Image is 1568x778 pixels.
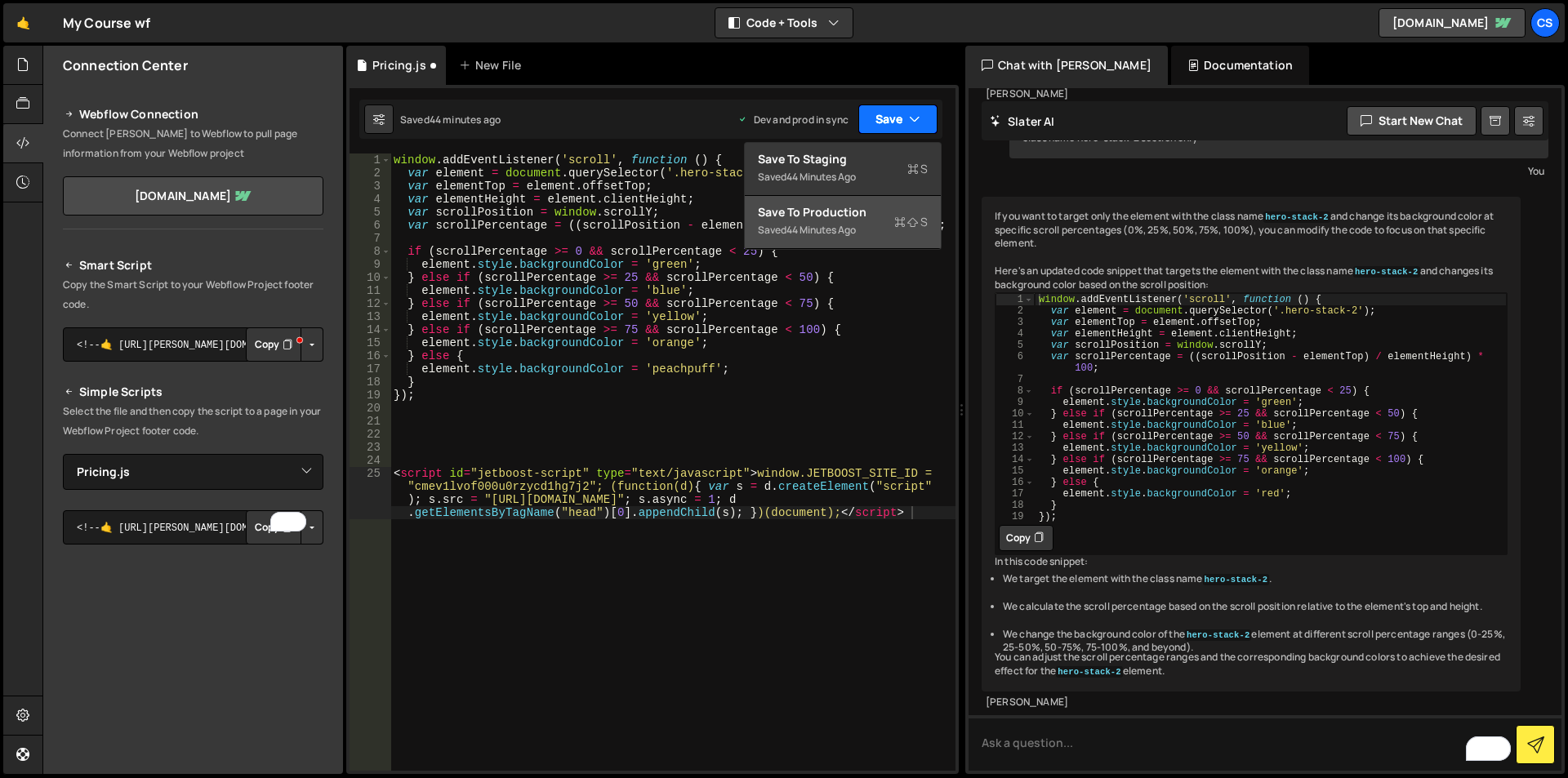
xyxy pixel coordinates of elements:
[63,124,323,163] p: Connect [PERSON_NAME] to Webflow to pull page information from your Webflow project
[758,151,928,167] div: Save to Staging
[350,362,391,376] div: 17
[350,428,391,441] div: 22
[459,57,528,73] div: New File
[996,511,1034,522] div: 19
[350,193,391,206] div: 4
[63,13,150,33] div: My Course wf
[1003,600,1508,614] li: We calculate the scroll percentage based on the scroll position relative to the element's top and...
[350,271,391,284] div: 10
[1379,8,1526,38] a: [DOMAIN_NAME]
[350,454,391,467] div: 24
[996,294,1034,305] div: 1
[350,180,391,193] div: 3
[758,167,928,187] div: Saved
[1347,106,1477,136] button: Start new chat
[996,340,1034,351] div: 5
[246,327,323,362] div: Button group with nested dropdown
[996,374,1034,385] div: 7
[246,510,323,545] div: Button group with nested dropdown
[63,275,323,314] p: Copy the Smart Script to your Webflow Project footer code.
[1353,266,1420,278] code: hero-stack-2
[1185,629,1252,641] code: hero-stack-2
[996,454,1034,465] div: 14
[350,323,391,336] div: 14
[350,297,391,310] div: 12
[986,87,1517,101] div: [PERSON_NAME]
[986,696,1517,709] div: [PERSON_NAME]
[350,441,391,454] div: 23
[969,715,1561,771] textarea: To enrich screen reader interactions, please activate Accessibility in Grammarly extension settings
[63,256,323,275] h2: Smart Script
[400,113,501,127] div: Saved
[996,431,1034,442] div: 12
[350,336,391,349] div: 15
[1013,162,1544,180] div: You
[350,219,391,232] div: 6
[737,113,849,127] div: Dev and prod in sync
[990,113,1055,129] h2: Slater AI
[350,402,391,415] div: 20
[894,214,928,230] span: S
[372,57,426,73] div: Pricing.js
[1530,8,1560,38] a: cs
[996,351,1034,374] div: 6
[350,167,391,180] div: 2
[996,500,1034,511] div: 18
[350,258,391,271] div: 9
[63,327,323,362] textarea: To enrich screen reader interactions, please activate Accessibility in Grammarly extension settings
[1003,572,1508,586] li: We target the element with the class name .
[350,349,391,362] div: 16
[745,196,941,249] button: Save to ProductionS Saved44 minutes ago
[786,170,856,184] div: 44 minutes ago
[63,510,323,545] textarea: To enrich screen reader interactions, please activate Accessibility in Grammarly extension settings
[246,510,301,545] button: Copy
[350,376,391,389] div: 18
[63,104,323,124] h2: Webflow Connection
[1056,666,1123,678] code: hero-stack-2
[996,328,1034,340] div: 4
[999,525,1053,551] button: Copy
[996,317,1034,328] div: 3
[758,204,928,220] div: Save to Production
[907,161,928,177] span: S
[996,420,1034,431] div: 11
[350,415,391,428] div: 21
[1171,46,1309,85] div: Documentation
[996,488,1034,500] div: 17
[430,113,501,127] div: 44 minutes ago
[350,310,391,323] div: 13
[350,245,391,258] div: 8
[3,3,43,42] a: 🤙
[63,571,325,718] iframe: YouTube video player
[786,223,856,237] div: 44 minutes ago
[246,327,301,362] button: Copy
[982,197,1521,691] div: If you want to target only the element with the class name and change its background color at spe...
[350,232,391,245] div: 7
[758,220,928,240] div: Saved
[63,382,323,402] h2: Simple Scripts
[858,104,938,134] button: Save
[1263,211,1330,223] code: hero-stack-2
[350,284,391,297] div: 11
[63,56,188,74] h2: Connection Center
[996,397,1034,408] div: 9
[715,8,853,38] button: Code + Tools
[63,402,323,441] p: Select the file and then copy the script to a page in your Webflow Project footer code.
[996,477,1034,488] div: 16
[1003,628,1508,656] li: We change the background color of the element at different scroll percentage ranges (0-25%, 25-50...
[350,206,391,219] div: 5
[996,442,1034,454] div: 13
[996,385,1034,397] div: 8
[63,176,323,216] a: [DOMAIN_NAME]
[350,153,391,167] div: 1
[996,465,1034,477] div: 15
[745,143,941,196] button: Save to StagingS Saved44 minutes ago
[350,467,391,519] div: 25
[1203,574,1270,585] code: hero-stack-2
[965,46,1168,85] div: Chat with [PERSON_NAME]
[996,408,1034,420] div: 10
[996,305,1034,317] div: 2
[350,389,391,402] div: 19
